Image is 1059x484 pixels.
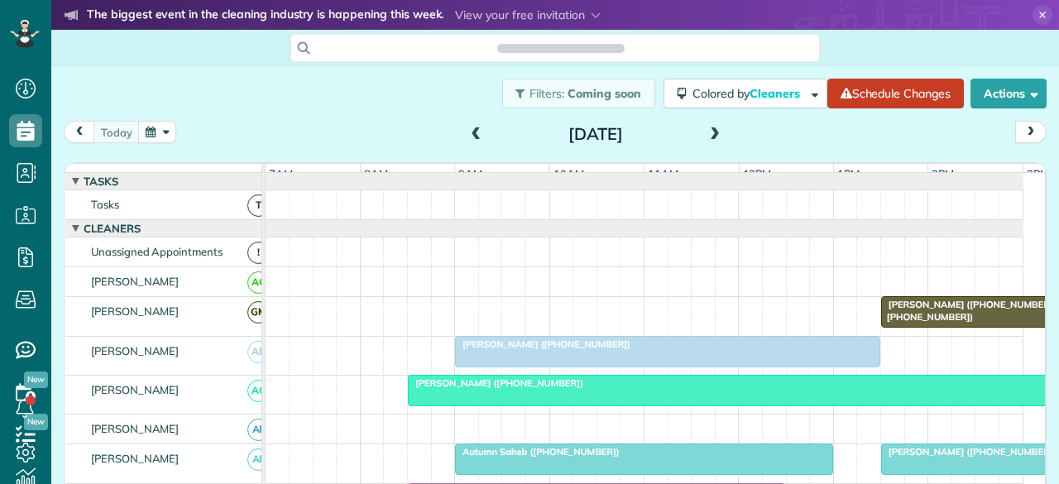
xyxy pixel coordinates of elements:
[529,86,564,101] span: Filters:
[664,79,827,108] button: Colored byCleaners
[880,446,1057,458] span: [PERSON_NAME] ([PHONE_NUMBER])
[88,452,183,465] span: [PERSON_NAME]
[247,271,270,294] span: AC
[93,121,140,143] button: today
[88,344,183,357] span: [PERSON_NAME]
[247,448,270,471] span: AF
[88,383,183,396] span: [PERSON_NAME]
[80,222,144,235] span: Cleaners
[88,275,183,288] span: [PERSON_NAME]
[64,121,95,143] button: prev
[247,194,270,217] span: T
[692,86,806,101] span: Colored by
[247,301,270,323] span: GM
[550,167,587,180] span: 10am
[928,167,957,180] span: 2pm
[645,167,682,180] span: 11am
[1023,167,1052,180] span: 3pm
[407,377,584,389] span: [PERSON_NAME] ([PHONE_NUMBER])
[455,167,486,180] span: 9am
[834,167,863,180] span: 1pm
[24,371,48,388] span: New
[492,125,699,143] h2: [DATE]
[80,175,122,188] span: Tasks
[454,338,631,350] span: [PERSON_NAME] ([PHONE_NUMBER])
[247,419,270,441] span: AF
[247,242,270,264] span: !
[88,304,183,318] span: [PERSON_NAME]
[87,7,443,25] strong: The biggest event in the cleaning industry is happening this week.
[827,79,964,108] a: Schedule Changes
[740,167,775,180] span: 12pm
[514,40,607,56] span: Search ZenMaid…
[970,79,1047,108] button: Actions
[1015,121,1047,143] button: next
[361,167,391,180] span: 8am
[568,86,642,101] span: Coming soon
[88,198,122,211] span: Tasks
[880,299,1056,322] span: [PERSON_NAME] ([PHONE_NUMBER], [PHONE_NUMBER])
[750,86,803,101] span: Cleaners
[454,446,621,458] span: Autumn Saheb ([PHONE_NUMBER])
[88,422,183,435] span: [PERSON_NAME]
[88,245,226,258] span: Unassigned Appointments
[266,167,296,180] span: 7am
[247,380,270,402] span: AC
[247,341,270,363] span: AB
